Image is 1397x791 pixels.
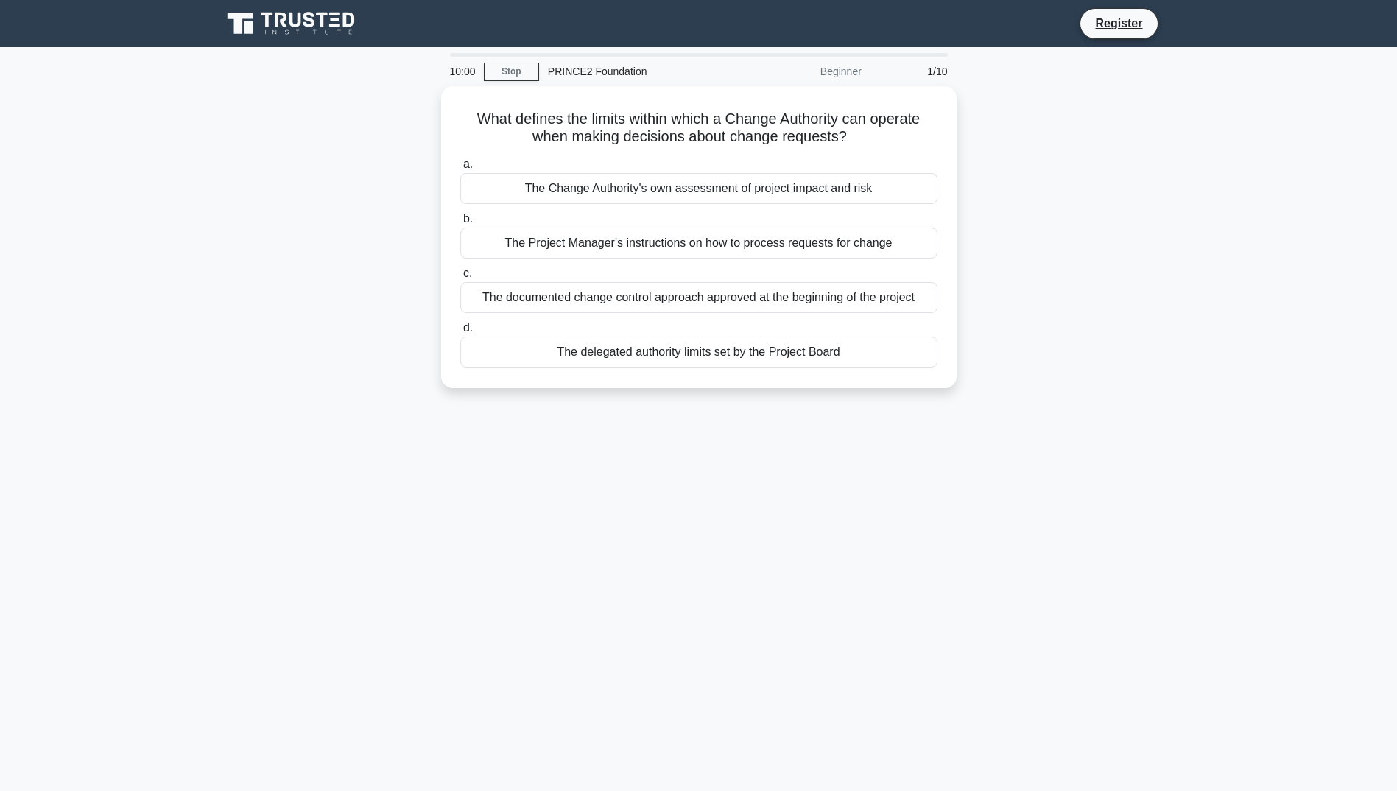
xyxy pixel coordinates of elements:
[441,57,484,86] div: 10:00
[1086,14,1151,32] a: Register
[463,158,473,170] span: a.
[463,321,473,334] span: d.
[459,110,939,147] h5: What defines the limits within which a Change Authority can operate when making decisions about c...
[460,173,937,204] div: The Change Authority's own assessment of project impact and risk
[539,57,742,86] div: PRINCE2 Foundation
[460,228,937,259] div: The Project Manager's instructions on how to process requests for change
[870,57,957,86] div: 1/10
[463,267,472,279] span: c.
[460,282,937,313] div: The documented change control approach approved at the beginning of the project
[463,212,473,225] span: b.
[742,57,870,86] div: Beginner
[484,63,539,81] a: Stop
[460,337,937,368] div: The delegated authority limits set by the Project Board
